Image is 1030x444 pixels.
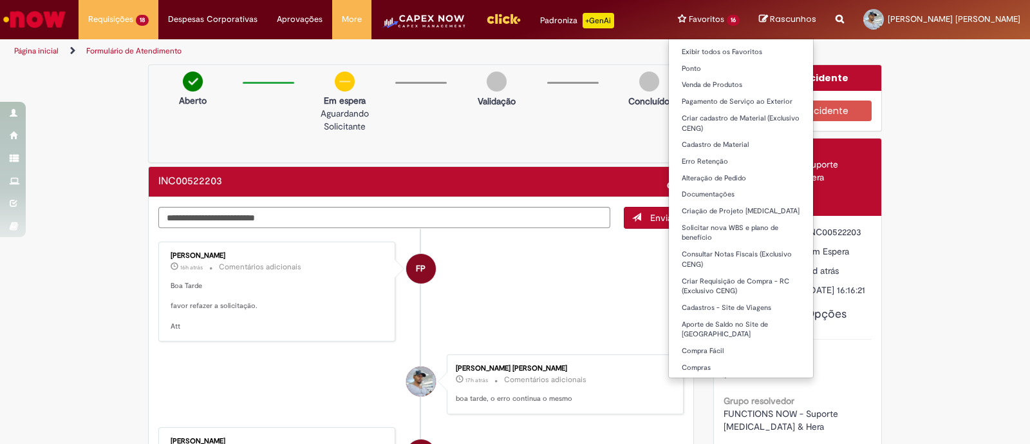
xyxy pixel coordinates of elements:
ul: Trilhas de página [10,39,677,63]
span: 17h atrás [465,376,488,384]
span: Aprovações [277,13,323,26]
small: Comentários adicionais [504,374,586,385]
p: Boa Tarde favor refazer a solicitação. Att [171,281,385,332]
span: [PERSON_NAME] [PERSON_NAME] [888,14,1020,24]
img: img-circle-grey.png [639,72,659,92]
b: Grupo resolvedor [724,395,794,407]
a: Cadastro de Material [669,138,813,152]
button: Enviar [624,207,684,229]
h2: INC00522203 Histórico de tíquete [158,176,222,188]
div: [PERSON_NAME] [PERSON_NAME] [456,365,670,372]
a: Solicitar nova WBS e plano de benefício [669,221,813,245]
span: More [342,13,362,26]
img: check-circle-green.png [183,72,203,92]
p: Validação [478,95,516,108]
a: Exibir todos os Favoritos [669,45,813,59]
ul: Favoritos [668,39,814,378]
p: Aberto [179,94,207,107]
img: ServiceNow [1,6,68,32]
p: +GenAi [583,13,614,28]
a: Criar cadastro de Material (Exclusivo CENG) [669,111,813,135]
button: Adicionar anexos [667,173,684,190]
span: 16 [727,15,740,26]
p: Concluído [628,95,669,108]
p: Em espera [301,94,388,107]
p: boa tarde, o erro continua o mesmo [456,394,670,404]
span: FP [416,253,426,284]
div: [PERSON_NAME] [171,252,385,260]
span: Enviar [650,212,675,224]
a: Documentações [669,188,813,202]
img: CapexLogo5.png [381,13,467,39]
span: Despesas Corporativas [168,13,257,26]
span: Requisições [88,13,133,26]
div: Felipe Petrocelli [406,254,436,284]
span: Favoritos [689,13,724,26]
a: Ponto [669,62,813,76]
img: click_logo_yellow_360x200.png [486,9,521,28]
a: Rascunhos [759,14,816,26]
div: 21/08/2025 16:25:13 [807,264,867,277]
time: 28/08/2025 17:47:34 [180,264,203,271]
div: Luis Felipe Da Silva Fabiano [406,367,436,396]
div: INC00522203 [807,226,867,238]
a: Pagamento de Serviço ao Exterior [669,95,813,109]
span: 8d atrás [807,265,839,276]
a: Criação de Projeto [MEDICAL_DATA] [669,204,813,218]
a: Formulário de Atendimento [86,46,182,56]
a: Erro Retenção [669,155,813,169]
div: [DATE] 16:16:21 [807,284,867,296]
a: Consultar Notas Fiscais (Exclusivo CENG) [669,247,813,271]
span: 1 [724,369,727,381]
span: FUNCTIONS NOW - Suporte [MEDICAL_DATA] & Hera [724,408,841,432]
a: Alteração de Pedido [669,171,813,186]
a: Compras [669,361,813,375]
a: Venda de Produtos [669,78,813,92]
img: circle-minus.png [335,72,355,92]
span: 16h atrás [180,264,203,271]
span: Rascunhos [770,13,816,25]
time: 28/08/2025 16:43:50 [465,376,488,384]
div: Padroniza [540,13,614,28]
a: Compra Fácil [669,344,813,358]
small: Comentários adicionais [219,262,301,273]
a: Cadastros - Site de Viagens [669,301,813,315]
img: img-circle-grey.png [487,72,507,92]
div: Em Espera [807,245,867,258]
span: 18 [136,15,149,26]
p: Aguardando Solicitante [301,107,388,133]
time: 21/08/2025 16:25:13 [807,265,839,276]
a: Página inicial [14,46,59,56]
a: Criar Requisição de Compra - RC (Exclusivo CENG) [669,275,813,298]
textarea: Digite sua mensagem aqui... [158,207,610,229]
a: Aporte de Saldo no Site de [GEOGRAPHIC_DATA] [669,318,813,342]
